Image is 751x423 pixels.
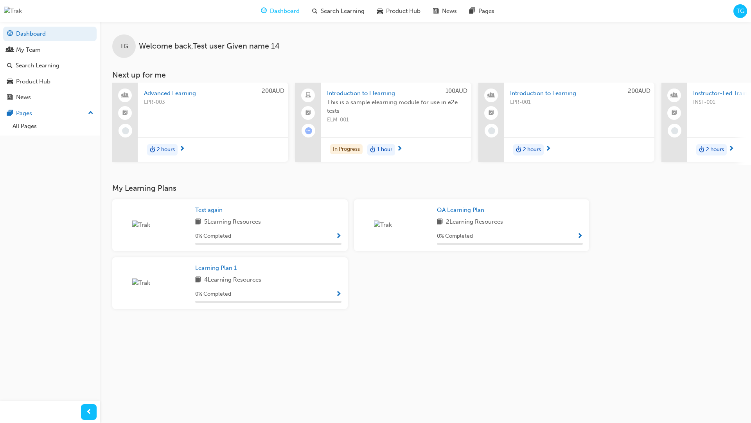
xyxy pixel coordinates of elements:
a: Dashboard [3,27,97,41]
h3: My Learning Plans [112,184,589,193]
span: duration-icon [516,145,521,155]
span: learningRecordVerb_NONE-icon [122,127,129,134]
span: people-icon [489,90,494,101]
span: Search Learning [321,7,365,16]
span: search-icon [7,62,13,69]
span: News [442,7,457,16]
a: 100AUDIntroduction to ElearningThis is a sample elearning module for use in e2e testsELM-001In Pr... [295,83,471,162]
span: duration-icon [150,145,155,155]
span: people-icon [672,90,677,101]
span: 2 hours [157,145,175,154]
span: Show Progress [336,233,341,240]
span: next-icon [179,146,185,153]
span: duration-icon [699,145,704,155]
span: booktick-icon [489,108,494,118]
button: Pages [3,106,97,121]
span: car-icon [7,78,13,85]
span: book-icon [195,275,201,285]
a: news-iconNews [427,3,463,19]
span: 200AUD [262,87,284,94]
img: Trak [4,7,22,16]
span: 5 Learning Resources [204,217,261,227]
a: Learning Plan 1 [195,264,240,273]
a: Test again [195,206,226,215]
span: next-icon [397,146,402,153]
span: learningRecordVerb_NONE-icon [488,127,495,134]
div: Product Hub [16,77,50,86]
span: TG [120,42,128,51]
span: Introduction to Learning [510,89,648,98]
span: Show Progress [577,233,583,240]
span: 0 % Completed [437,232,473,241]
span: booktick-icon [672,108,677,118]
span: 2 Learning Resources [446,217,503,227]
a: My Team [3,43,97,57]
a: Search Learning [3,58,97,73]
span: Learning Plan 1 [195,264,237,271]
span: 2 hours [706,145,724,154]
span: laptop-icon [305,90,311,101]
a: 200AUDAdvanced LearningLPR-003duration-icon2 hours [112,83,288,162]
span: people-icon [7,47,13,54]
span: duration-icon [370,145,375,155]
a: QA Learning Plan [437,206,487,215]
span: guage-icon [7,31,13,38]
a: News [3,90,97,105]
span: 4 Learning Resources [204,275,261,285]
span: 0 % Completed [195,232,231,241]
span: next-icon [728,146,734,153]
span: LPR-003 [144,98,282,107]
span: 100AUD [446,87,467,94]
span: pages-icon [7,110,13,117]
span: learningRecordVerb_NONE-icon [671,127,678,134]
div: News [16,93,31,102]
span: car-icon [377,6,383,16]
span: news-icon [7,94,13,101]
span: Product Hub [386,7,420,16]
span: This is a sample elearning module for use in e2e tests [327,98,465,116]
span: 0 % Completed [195,290,231,299]
span: Test again [195,206,223,213]
span: up-icon [88,108,93,118]
div: Pages [16,109,32,118]
button: DashboardMy TeamSearch LearningProduct HubNews [3,25,97,106]
span: next-icon [545,146,551,153]
span: TG [737,7,744,16]
span: QA Learning Plan [437,206,484,213]
a: search-iconSearch Learning [306,3,371,19]
span: 200AUD [628,87,650,94]
a: Product Hub [3,74,97,89]
span: Show Progress [336,291,341,298]
span: booktick-icon [305,108,311,118]
span: book-icon [195,217,201,227]
span: ELM-001 [327,116,465,125]
img: Trak [374,221,417,230]
button: Show Progress [336,289,341,299]
a: car-iconProduct Hub [371,3,427,19]
span: 2 hours [523,145,541,154]
span: Introduction to Elearning [327,89,465,98]
span: news-icon [433,6,439,16]
button: Show Progress [336,231,341,241]
span: people-icon [122,90,128,101]
span: book-icon [437,217,443,227]
span: guage-icon [261,6,267,16]
span: 1 hour [377,145,392,154]
span: LPR-001 [510,98,648,107]
a: pages-iconPages [463,3,501,19]
span: learningRecordVerb_ATTEMPT-icon [305,127,312,134]
span: search-icon [312,6,318,16]
a: All Pages [9,120,97,132]
a: 200AUDIntroduction to LearningLPR-001duration-icon2 hours [478,83,654,162]
img: Trak [132,221,175,230]
div: My Team [16,45,41,54]
span: Welcome back , Test user Given name 14 [139,42,280,51]
h3: Next up for me [100,70,751,80]
span: Dashboard [270,7,300,16]
img: Trak [132,278,175,287]
div: Search Learning [16,61,59,70]
a: guage-iconDashboard [255,3,306,19]
span: pages-icon [469,6,475,16]
div: In Progress [330,144,363,155]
